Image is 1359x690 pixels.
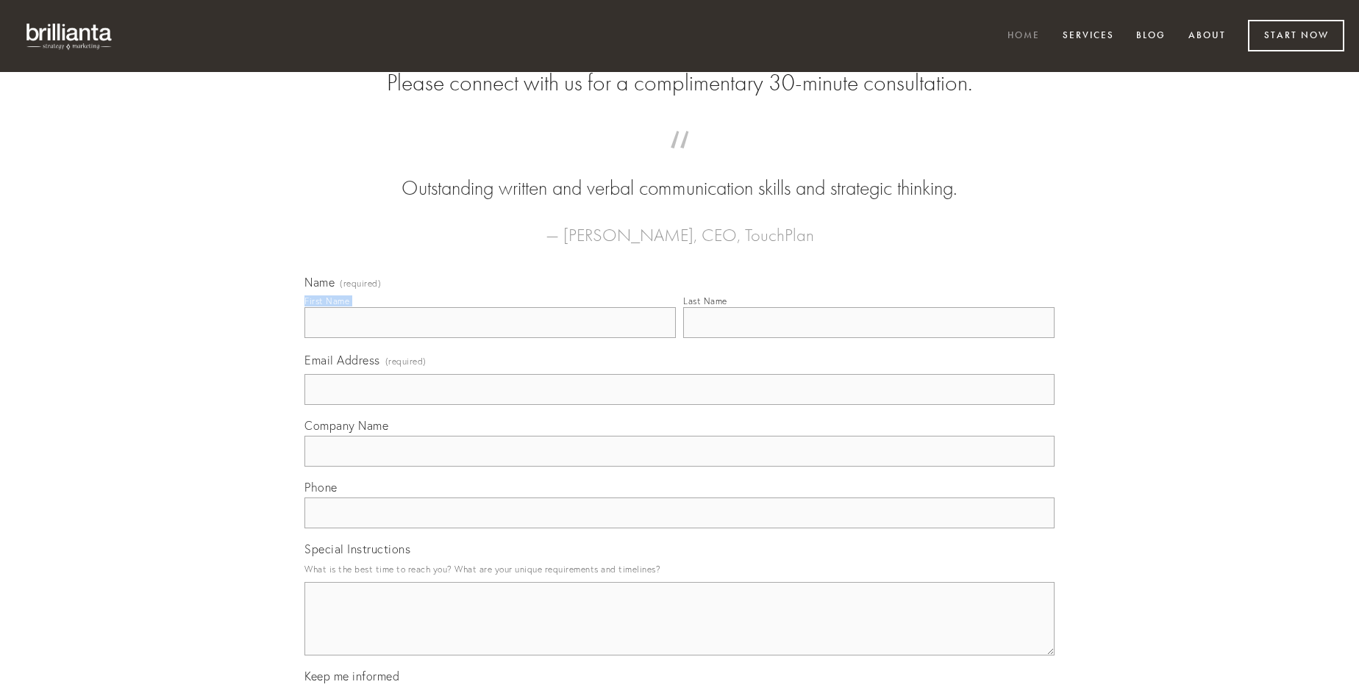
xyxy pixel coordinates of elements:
[304,275,335,290] span: Name
[1127,24,1175,48] a: Blog
[304,295,349,306] div: First Name
[328,203,1031,250] figcaption: — [PERSON_NAME], CEO, TouchPlan
[328,145,1031,203] blockquote: Outstanding written and verbal communication skills and strategic thinking.
[1179,24,1235,48] a: About
[385,351,427,371] span: (required)
[304,353,380,367] span: Email Address
[998,24,1049,48] a: Home
[15,15,125,57] img: brillianta - research, strategy, marketing
[304,69,1055,97] h2: Please connect with us for a complimentary 30-minute consultation.
[304,480,338,495] span: Phone
[1248,20,1344,51] a: Start Now
[304,669,399,683] span: Keep me informed
[340,279,381,288] span: (required)
[328,145,1031,174] span: “
[1053,24,1124,48] a: Services
[683,295,727,306] div: Last Name
[304,542,410,556] span: Special Instructions
[304,559,1055,579] p: What is the best time to reach you? What are your unique requirements and timelines?
[304,418,388,433] span: Company Name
